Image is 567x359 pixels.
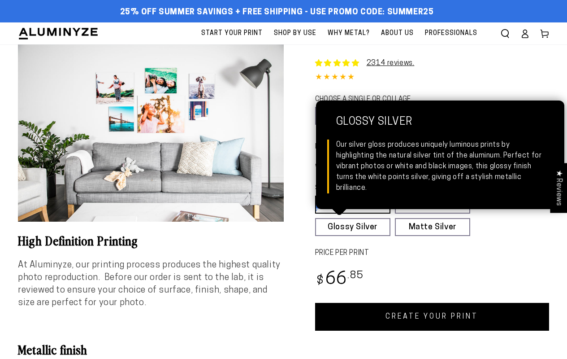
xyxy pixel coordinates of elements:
[550,163,567,213] div: Click to open Judge.me floating reviews tab
[315,107,377,125] a: Single Image
[336,140,544,193] div: Our silver gloss produces uniquely luminous prints by highlighting the natural silver tint of the...
[336,116,544,140] strong: Glossy Silver
[323,22,374,44] a: Why Metal?
[269,22,321,44] a: Shop By Use
[197,22,267,44] a: Start Your Print
[347,271,364,281] sup: .85
[328,28,370,39] span: Why Metal?
[315,163,340,173] legend: WireHanger
[425,28,477,39] span: Professionals
[315,196,390,214] a: Glossy White
[315,303,550,331] a: CREATE YOUR PRINT
[18,341,87,358] b: Metallic finish
[315,218,390,236] a: Glossy Silver
[120,8,434,18] span: 25% off Summer Savings + Free Shipping - Use Promo Code: SUMMER25
[274,28,316,39] span: Shop By Use
[201,28,263,39] span: Start Your Print
[420,22,482,44] a: Professionals
[315,248,550,258] label: PRICE PER PRINT
[18,232,138,249] b: High Definition Printing
[18,261,281,307] span: At Aluminyze, our printing process produces the highest quality photo reproduction. Before our or...
[367,60,415,67] a: 2314 reviews.
[381,28,414,39] span: About Us
[18,27,99,40] img: Aluminyze
[395,218,470,236] a: Matte Silver
[315,142,329,152] legend: Mount
[18,44,284,222] media-gallery: Gallery Viewer
[377,22,418,44] a: About Us
[315,71,550,84] div: 4.85 out of 5.0 stars
[315,184,452,193] legend: SELECT A FINISH
[495,24,515,44] summary: Search our site
[316,275,324,287] span: $
[315,95,435,105] legend: CHOOSE A SINGLE OR COLLAGE
[315,271,364,289] bdi: 66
